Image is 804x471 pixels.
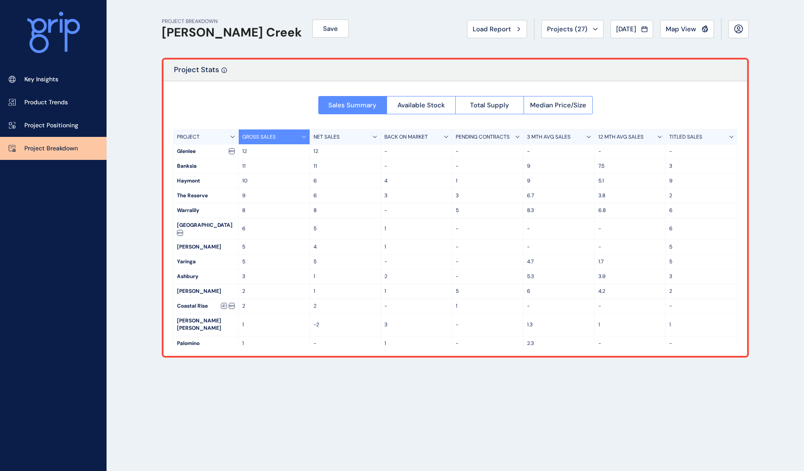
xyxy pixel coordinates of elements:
div: Warralily [173,203,238,218]
div: Coastal Rise [173,299,238,313]
div: Yaringa [173,255,238,269]
p: 9 [527,177,591,185]
p: 2 [242,288,306,295]
p: 1 [242,321,306,328]
p: - [598,340,662,347]
p: 1 [242,340,306,347]
button: [DATE] [611,20,653,38]
button: Sales Summary [318,96,387,114]
p: - [527,302,591,310]
span: Projects ( 27 ) [547,25,587,33]
button: Load Report [467,20,527,38]
p: Key Insights [24,75,58,84]
p: Project Positioning [24,121,78,130]
div: Glenlee [173,144,238,159]
p: 5 [242,243,306,251]
button: Available Stock [387,96,455,114]
p: 1 [384,243,448,251]
p: 1 [314,288,377,295]
p: 9 [527,163,591,170]
p: - [669,148,734,155]
p: Project Stats [174,65,219,81]
span: Load Report [473,25,511,33]
p: 11 [314,163,377,170]
p: - [456,273,520,280]
div: [PERSON_NAME] [PERSON_NAME] [173,314,238,336]
p: 1 [669,321,734,328]
p: PROJECT BREAKDOWN [162,18,302,25]
p: 3.8 [598,192,662,199]
p: 6.8 [598,207,662,214]
p: - [456,225,520,232]
p: 5.1 [598,177,662,185]
p: 4.7 [527,258,591,265]
p: 8.3 [527,207,591,214]
p: 6 [669,225,734,232]
p: 3 MTH AVG SALES [527,133,570,141]
p: 2 [384,273,448,280]
div: [GEOGRAPHIC_DATA] [173,218,238,239]
span: Map View [666,25,696,33]
p: 8 [242,207,306,214]
p: 3.9 [598,273,662,280]
p: - [384,148,448,155]
p: BACK ON MARKET [384,133,428,141]
p: - [456,258,520,265]
p: 10 [242,177,306,185]
p: 5 [242,258,306,265]
span: Sales Summary [328,101,377,109]
p: 1.3 [527,321,591,328]
p: - [384,163,448,170]
p: 3 [384,321,448,328]
p: NET SALES [314,133,340,141]
div: Haymont [173,174,238,188]
div: The Reserve [173,189,238,203]
p: 9 [669,177,734,185]
p: 1 [384,225,448,232]
p: - [384,207,448,214]
div: Ashbury [173,269,238,284]
p: 1 [384,288,448,295]
p: 5 [314,225,377,232]
p: PROJECT [177,133,200,141]
button: Save [312,20,349,38]
p: 1 [456,302,520,310]
p: 1.7 [598,258,662,265]
span: Median Price/Size [530,101,586,109]
p: 12 [242,148,306,155]
p: - [384,258,448,265]
p: - [456,243,520,251]
p: 5.3 [527,273,591,280]
p: -2 [314,321,377,328]
p: - [527,243,591,251]
span: Save [323,24,338,33]
p: 6 [527,288,591,295]
button: Map View [660,20,714,38]
p: Project Breakdown [24,144,78,153]
p: 6.7 [527,192,591,199]
p: 5 [669,243,734,251]
p: - [384,302,448,310]
p: - [456,340,520,347]
p: 5 [456,288,520,295]
p: 1 [598,321,662,328]
p: 6 [314,177,377,185]
span: Available Stock [397,101,445,109]
p: - [456,148,520,155]
p: 9 [242,192,306,199]
p: 4 [384,177,448,185]
p: 4 [314,243,377,251]
button: Projects (27) [541,20,604,38]
div: [PERSON_NAME] [173,240,238,254]
p: - [598,148,662,155]
p: GROSS SALES [242,133,276,141]
div: Banksia [173,159,238,173]
h1: [PERSON_NAME] Creek [162,25,302,40]
p: 3 [456,192,520,199]
p: 3 [384,192,448,199]
p: 1 [456,177,520,185]
p: 2 [669,288,734,295]
p: 6 [314,192,377,199]
p: 2 [669,192,734,199]
p: 6 [669,207,734,214]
